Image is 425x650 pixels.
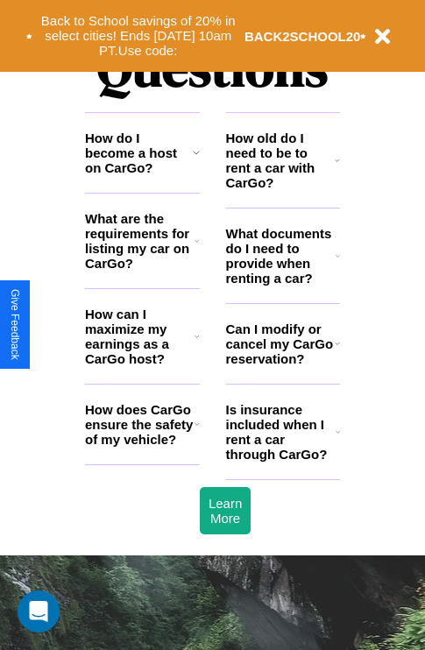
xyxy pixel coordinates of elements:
button: Back to School savings of 20% in select cities! Ends [DATE] 10am PT.Use code: [32,9,244,63]
h3: How does CarGo ensure the safety of my vehicle? [85,402,195,447]
b: BACK2SCHOOL20 [244,29,361,44]
h3: Can I modify or cancel my CarGo reservation? [226,321,335,366]
button: Learn More [200,487,251,534]
h3: What are the requirements for listing my car on CarGo? [85,211,195,271]
div: Give Feedback [9,289,21,360]
div: Open Intercom Messenger [18,590,60,632]
h3: What documents do I need to provide when renting a car? [226,226,336,286]
h3: How old do I need to be to rent a car with CarGo? [226,131,336,190]
h3: How can I maximize my earnings as a CarGo host? [85,307,195,366]
h3: Is insurance included when I rent a car through CarGo? [226,402,336,462]
h3: How do I become a host on CarGo? [85,131,193,175]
